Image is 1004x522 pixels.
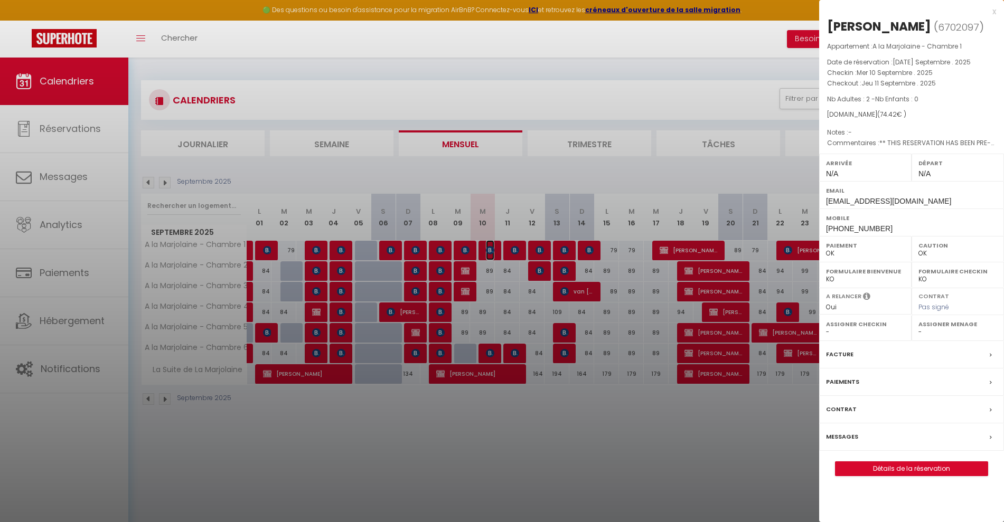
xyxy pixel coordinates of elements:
label: Contrat [826,404,857,415]
span: - [848,128,852,137]
label: Facture [826,349,853,360]
label: Paiement [826,240,905,251]
span: N/A [826,169,838,178]
label: Contrat [918,292,949,299]
p: Notes : [827,127,996,138]
div: [DOMAIN_NAME] [827,110,996,120]
label: Arrivée [826,158,905,168]
label: A relancer [826,292,861,301]
label: Paiements [826,376,859,387]
p: Checkout : [827,78,996,89]
label: Formulaire Bienvenue [826,266,905,277]
a: Détails de la réservation [836,462,988,476]
span: N/A [918,169,931,178]
span: 6702097 [938,21,979,34]
span: ( ) [934,20,984,34]
div: x [819,5,996,18]
label: Messages [826,431,858,442]
label: Assigner Checkin [826,319,905,329]
span: Jeu 11 Septembre . 2025 [861,79,936,88]
div: [PERSON_NAME] [827,18,931,35]
span: [EMAIL_ADDRESS][DOMAIN_NAME] [826,197,951,205]
span: [DATE] Septembre . 2025 [893,58,971,67]
p: Date de réservation : [827,57,996,68]
button: Ouvrir le widget de chat LiveChat [8,4,40,36]
span: ( € ) [877,110,906,119]
label: Départ [918,158,997,168]
p: Appartement : [827,41,996,52]
label: Assigner Menage [918,319,997,329]
span: Pas signé [918,302,949,311]
span: A la Marjolaine - Chambre 1 [872,42,962,51]
i: Sélectionner OUI si vous souhaiter envoyer les séquences de messages post-checkout [863,292,870,303]
label: Mobile [826,213,997,223]
span: Mer 10 Septembre . 2025 [857,68,933,77]
label: Caution [918,240,997,251]
span: [PHONE_NUMBER] [826,224,893,233]
p: Checkin : [827,68,996,78]
label: Formulaire Checkin [918,266,997,277]
span: 74.42 [880,110,897,119]
label: Email [826,185,997,196]
p: Commentaires : [827,138,996,148]
span: Nb Enfants : 0 [875,94,918,103]
span: Nb Adultes : 2 - [827,94,918,103]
